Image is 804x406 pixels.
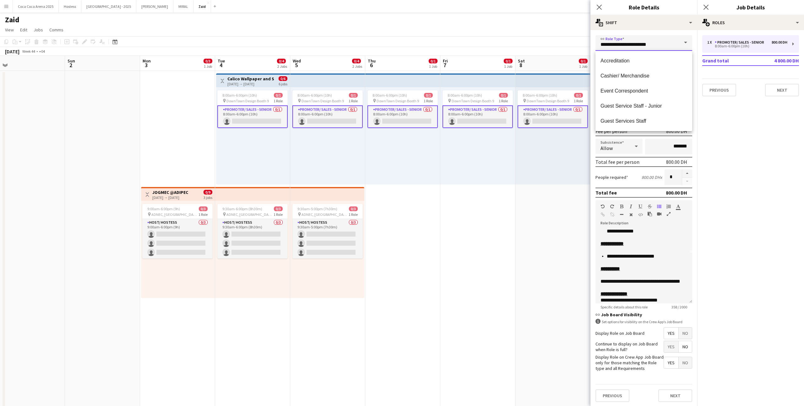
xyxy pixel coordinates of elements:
[292,105,363,128] app-card-role: Promoter/ Sales - Senior0/18:00am-6:00pm (10h)
[292,90,363,128] app-job-card: 8:00am-6:00pm (10h)0/1 DownTown Design Booth 91 RolePromoter/ Sales - Senior0/18:00am-6:00pm (10h)
[518,90,588,128] div: 8:00am-6:00pm (10h)0/1 DownTown Design Booth 91 RolePromoter/ Sales - Senior0/18:00am-6:00pm (10h)
[217,219,288,259] app-card-role: Host/ Hostess0/39:30am-6:00pm (8h30m)
[697,3,804,11] h3: Job Details
[292,219,363,259] app-card-role: Host/ Hostess0/39:30am-5:00pm (7h30m)
[595,354,664,371] label: Display Role on Crew App Job Board only for those matching the Role type and all Requirements
[218,58,225,64] span: Tue
[600,73,687,79] span: Cashier/ Merchandise
[429,59,437,63] span: 0/1
[679,328,692,339] span: No
[664,341,678,352] span: Yes
[204,195,212,200] div: 3 jobs
[39,49,45,54] div: +04
[664,357,678,368] span: Yes
[147,206,180,211] span: 9:00am-6:00pm (9h)
[292,204,363,259] app-job-card: 9:30am-5:00pm (7h30m)0/3 ADNEC, [GEOGRAPHIC_DATA]1 RoleHost/ Hostess0/39:30am-5:00pm (7h30m)
[658,389,692,402] button: Next
[600,145,613,151] span: Allow
[279,76,287,81] span: 0/6
[352,64,362,69] div: 2 Jobs
[21,49,36,54] span: Week 44
[424,99,433,103] span: 1 Role
[297,93,332,98] span: 8:00am-6:00pm (10h)
[152,190,188,195] h3: JOGMEC @ADIPEC
[666,211,671,216] button: Fullscreen
[443,58,448,64] span: Fri
[595,330,644,336] label: Display Role on Job Board
[277,64,287,69] div: 2 Jobs
[429,64,437,69] div: 1 Job
[595,174,628,180] label: People required
[199,206,208,211] span: 0/3
[679,341,692,352] span: No
[204,64,212,69] div: 1 Job
[590,15,697,30] div: Shift
[448,93,482,98] span: 8:00am-6:00pm (10h)
[47,26,66,34] a: Comms
[367,90,438,128] app-job-card: 8:00am-6:00pm (10h)0/1 DownTown Design Booth 91 RolePromoter/ Sales - Senior0/18:00am-6:00pm (10h)
[34,27,43,33] span: Jobs
[349,93,358,98] span: 0/1
[518,105,588,128] app-card-role: Promoter/ Sales - Senior0/18:00am-6:00pm (10h)
[595,305,653,309] span: Specific details about this role
[226,212,274,217] span: ADNEC, [GEOGRAPHIC_DATA]
[600,103,687,109] span: Guest Service Staff - Junior
[499,99,508,103] span: 1 Role
[579,59,588,63] span: 0/1
[142,204,213,259] app-job-card: 9:00am-6:00pm (9h)0/3 ADNEC, [GEOGRAPHIC_DATA]1 RoleHost/ Hostess0/39:00am-6:00pm (9h)
[297,206,337,211] span: 9:30am-5:00pm (7h30m)
[59,0,81,13] button: Hostess
[226,99,269,103] span: DownTown Design Booth 9
[527,99,569,103] span: DownTown Design Booth 9
[666,159,687,165] div: 800.00 DH
[349,212,358,217] span: 1 Role
[349,206,358,211] span: 0/3
[590,3,697,11] h3: Role Details
[499,93,508,98] span: 0/1
[293,58,301,64] span: Wed
[666,128,687,134] div: 800.00 DH
[523,93,557,98] span: 8:00am-6:00pm (10h)
[222,93,257,98] span: 8:00am-6:00pm (10h)
[657,204,661,209] button: Unordered List
[136,0,173,13] button: [PERSON_NAME]
[702,84,736,96] button: Previous
[274,93,283,98] span: 0/1
[682,169,692,178] button: Increase
[619,204,624,209] button: Bold
[274,206,283,211] span: 0/3
[666,305,692,309] span: 358 / 2000
[377,99,419,103] span: DownTown Design Booth 9
[151,212,198,217] span: ADNEC, [GEOGRAPHIC_DATA]
[595,319,692,325] div: Set options for visibility on the Crew App’s Job Board
[443,90,513,128] app-job-card: 8:00am-6:00pm (10h)0/1 DownTown Design Booth 91 RolePromoter/ Sales - Senior0/18:00am-6:00pm (10h)
[629,204,633,209] button: Italic
[648,211,652,216] button: Paste as plain text
[442,61,448,69] span: 7
[707,45,787,48] div: 8:00am-6:00pm (10h)
[765,84,799,96] button: Next
[349,99,358,103] span: 1 Role
[3,26,16,34] a: View
[274,212,283,217] span: 1 Role
[142,219,213,259] app-card-role: Host/ Hostess0/39:00am-6:00pm (9h)
[595,389,629,402] button: Previous
[679,357,692,368] span: No
[18,26,30,34] a: Edit
[504,64,512,69] div: 1 Job
[49,27,63,33] span: Comms
[772,40,787,45] div: 800.00 DH
[504,59,513,63] span: 0/1
[600,58,687,64] span: Accreditation
[81,0,136,13] button: [GEOGRAPHIC_DATA] - 2025
[274,99,283,103] span: 1 Role
[227,82,274,86] div: [DATE] → [DATE]
[424,93,433,98] span: 0/1
[352,59,361,63] span: 0/4
[600,118,687,124] span: Guest Services Staff
[279,81,287,86] div: 6 jobs
[676,204,680,209] button: Text Color
[595,341,664,352] label: Continue to display on Job Board when Role is full?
